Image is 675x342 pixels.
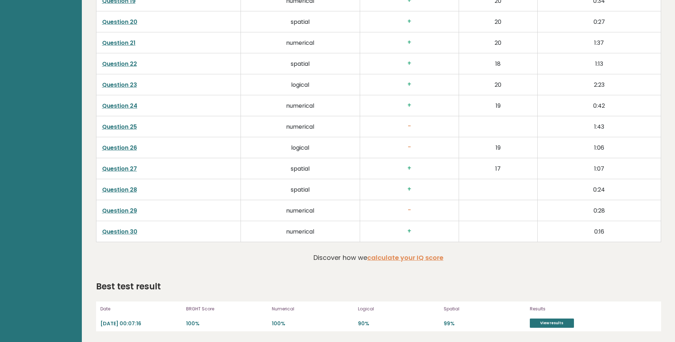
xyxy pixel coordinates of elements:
a: Question 25 [102,123,137,131]
a: Question 29 [102,207,137,215]
td: spatial [241,158,360,179]
td: 0:27 [537,11,661,32]
td: 0:42 [537,95,661,116]
a: calculate your IQ score [367,253,443,262]
td: 1:37 [537,32,661,53]
a: Question 22 [102,60,137,68]
h3: + [366,165,453,172]
td: logical [241,74,360,95]
td: 2:23 [537,74,661,95]
p: BRGHT Score [186,306,268,312]
td: 19 [459,137,537,158]
a: Question 23 [102,81,137,89]
td: 19 [459,95,537,116]
td: 1:43 [537,116,661,137]
p: 90% [358,320,439,327]
td: spatial [241,11,360,32]
td: 17 [459,158,537,179]
h3: + [366,228,453,235]
td: 20 [459,32,537,53]
td: 1:13 [537,53,661,74]
td: 18 [459,53,537,74]
p: Logical [358,306,439,312]
td: numerical [241,95,360,116]
a: Question 21 [102,39,136,47]
td: 0:16 [537,221,661,242]
p: Discover how we [313,253,443,262]
h3: + [366,102,453,109]
p: Results [530,306,605,312]
h2: Best test result [96,280,161,293]
a: Question 27 [102,165,137,173]
td: 20 [459,11,537,32]
a: Question 30 [102,228,137,236]
td: 0:28 [537,200,661,221]
p: Spatial [444,306,525,312]
td: spatial [241,179,360,200]
h3: + [366,60,453,67]
a: Question 28 [102,186,137,194]
td: numerical [241,200,360,221]
h3: + [366,186,453,193]
h3: + [366,81,453,88]
h3: + [366,39,453,46]
a: Question 20 [102,18,137,26]
td: logical [241,137,360,158]
p: [DATE] 00:07:16 [100,320,182,327]
h3: - [366,144,453,151]
h3: + [366,18,453,25]
p: 100% [272,320,353,327]
p: Numerical [272,306,353,312]
a: Question 26 [102,144,137,152]
h3: - [366,207,453,214]
h3: - [366,123,453,130]
a: View results [530,319,574,328]
p: 100% [186,320,268,327]
td: 0:24 [537,179,661,200]
td: numerical [241,221,360,242]
td: numerical [241,116,360,137]
td: 1:06 [537,137,661,158]
td: numerical [241,32,360,53]
td: 20 [459,74,537,95]
a: Question 24 [102,102,137,110]
p: 99% [444,320,525,327]
td: spatial [241,53,360,74]
td: 1:07 [537,158,661,179]
p: Date [100,306,182,312]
